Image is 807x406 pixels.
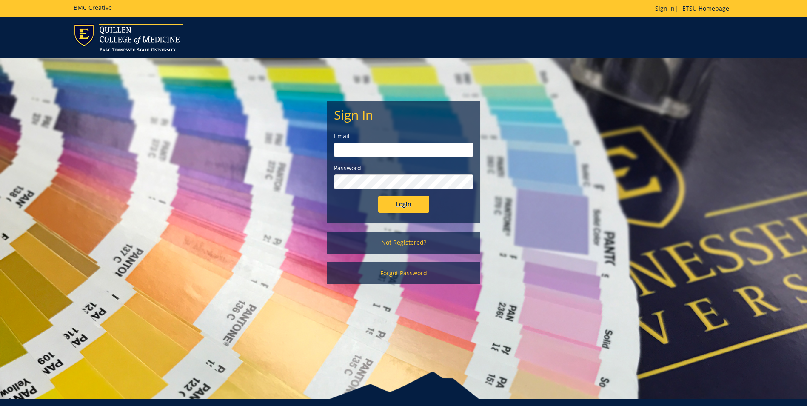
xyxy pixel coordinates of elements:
[327,262,480,284] a: Forgot Password
[334,164,473,172] label: Password
[678,4,733,12] a: ETSU Homepage
[327,232,480,254] a: Not Registered?
[655,4,733,13] p: |
[334,108,473,122] h2: Sign In
[334,132,473,140] label: Email
[74,4,112,11] h5: BMC Creative
[655,4,675,12] a: Sign In
[378,196,429,213] input: Login
[74,24,183,51] img: ETSU logo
